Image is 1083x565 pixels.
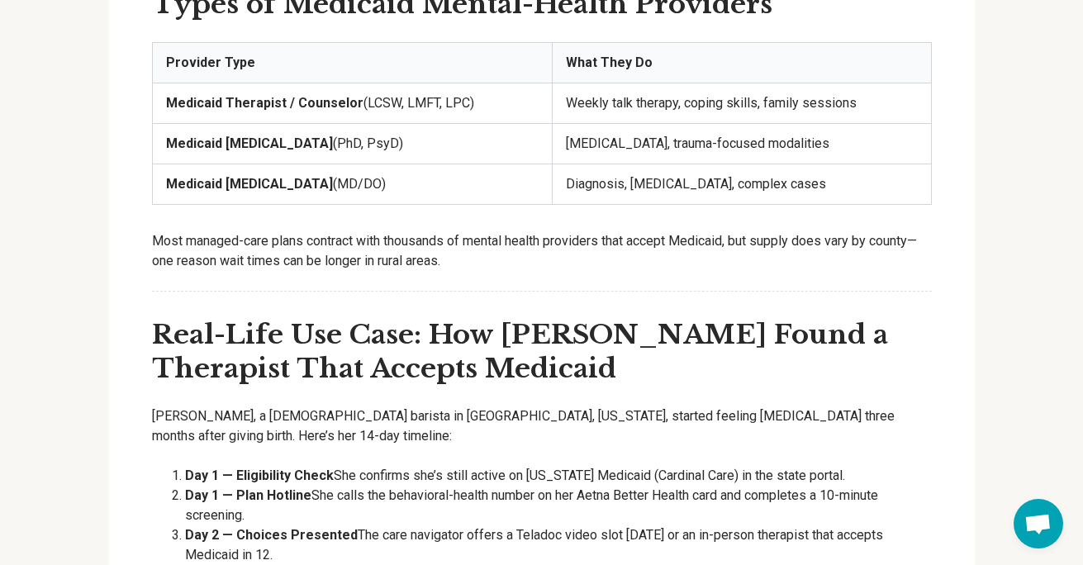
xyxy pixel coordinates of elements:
strong: Medicaid [MEDICAL_DATA] [166,135,333,151]
strong: Medicaid [MEDICAL_DATA] [166,176,333,192]
td: Diagnosis, [MEDICAL_DATA], complex cases [552,164,931,204]
li: She calls the behavioral-health number on her Aetna Better Health card and completes a 10-minute ... [185,486,932,525]
p: Most managed-care plans contract with thousands of mental health providers that accept Medicaid, ... [152,231,932,271]
strong: Medicaid Therapist / Counselor [166,95,363,111]
li: She confirms she’s still active on [US_STATE] Medicaid (Cardinal Care) in the state portal. [185,466,932,486]
div: Open chat [1014,499,1063,548]
th: Provider Type [152,42,552,83]
td: (PhD, PsyD) [152,123,552,164]
th: What They Do [552,42,931,83]
strong: Day 1 — Eligibility Check [185,468,334,483]
td: (MD/DO) [152,164,552,204]
td: (LCSW, LMFT, LPC) [152,83,552,123]
h3: Real-Life Use Case: How [PERSON_NAME] Found a Therapist That Accepts Medicaid [152,318,932,387]
td: [MEDICAL_DATA], trauma-focused modalities [552,123,931,164]
li: The care navigator offers a Teladoc video slot [DATE] or an in-person therapist that accepts Medi... [185,525,932,565]
strong: Day 2 — Choices Presented [185,527,358,543]
td: Weekly talk therapy, coping skills, family sessions [552,83,931,123]
p: [PERSON_NAME], a [DEMOGRAPHIC_DATA] barista in [GEOGRAPHIC_DATA], [US_STATE], started feeling [ME... [152,406,932,446]
strong: Day 1 — Plan Hotline [185,487,311,503]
